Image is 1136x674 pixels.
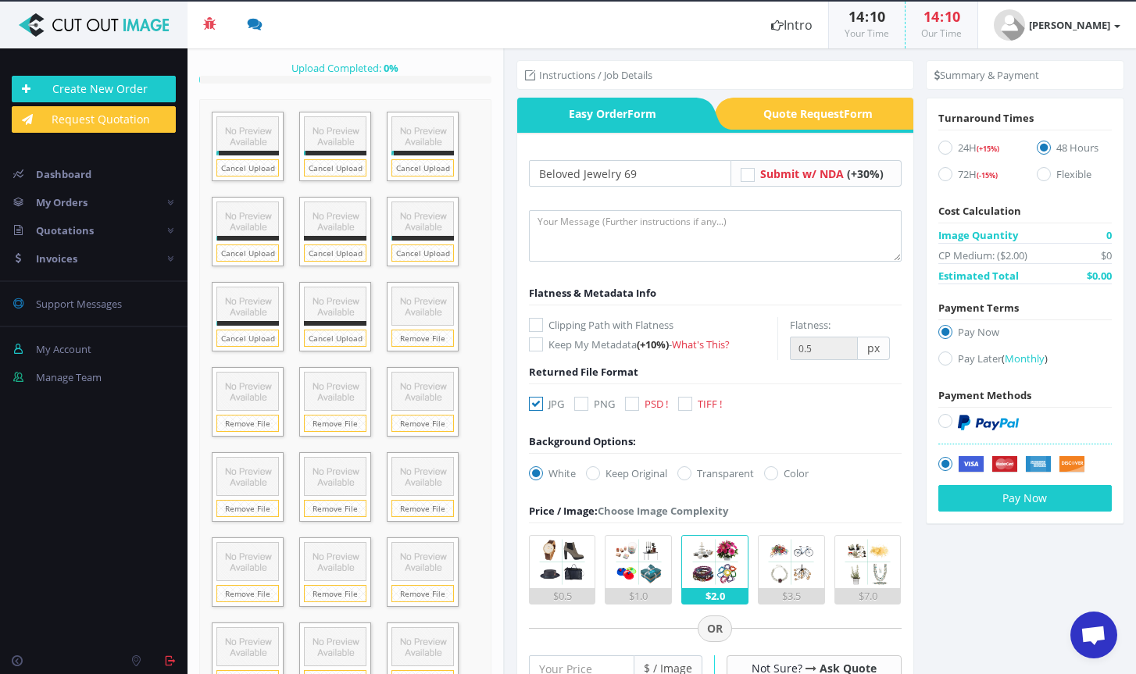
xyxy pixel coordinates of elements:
[934,67,1039,83] li: Summary & Payment
[1070,612,1117,658] a: Open chat
[977,167,998,181] a: (-15%)
[734,98,913,130] span: Quote Request
[994,9,1025,41] img: user_default.jpg
[764,465,809,481] label: Color
[216,500,279,517] a: Remove File
[36,297,122,311] span: Support Messages
[864,7,870,26] span: :
[216,330,279,347] a: Cancel Upload
[304,330,366,347] a: Cancel Upload
[216,585,279,602] a: Remove File
[790,317,831,333] label: Flatness:
[530,588,595,604] div: $0.5
[529,396,564,412] label: JPG
[216,159,279,177] a: Cancel Upload
[36,167,91,181] span: Dashboard
[574,396,615,412] label: PNG
[525,67,652,83] li: Instructions / Job Details
[756,2,828,48] a: Intro
[1037,166,1112,187] label: Flexible
[304,244,366,262] a: Cancel Upload
[938,388,1031,402] span: Payment Methods
[529,160,731,187] input: Your Order Title
[760,166,844,181] span: Submit w/ NDA
[199,60,491,76] div: Upload Completed:
[529,433,636,449] div: Background Options:
[939,7,945,26] span: :
[938,485,1112,512] button: Pay Now
[627,106,656,121] i: Form
[391,500,454,517] a: Remove File
[1106,227,1112,243] span: 0
[216,244,279,262] a: Cancel Upload
[36,223,94,237] span: Quotations
[689,536,741,588] img: 3.png
[384,61,389,75] span: 0
[1101,248,1112,263] span: $0
[844,106,873,121] i: Form
[672,337,730,351] a: What's This?
[391,330,454,347] a: Remove File
[529,317,777,333] label: Clipping Path with Flatness
[977,170,998,180] span: (-15%)
[36,251,77,266] span: Invoices
[36,195,88,209] span: My Orders
[938,166,1013,187] label: 72H
[845,27,889,40] small: Your Time
[613,536,665,588] img: 2.png
[536,536,588,588] img: 1.png
[391,159,454,177] a: Cancel Upload
[517,98,696,130] a: Easy OrderForm
[938,301,1019,315] span: Payment Terms
[529,337,777,352] label: Keep My Metadata -
[529,286,656,300] span: Flatness & Metadata Info
[1002,351,1048,366] a: (Monthly)
[304,500,366,517] a: Remove File
[938,111,1034,125] span: Turnaround Times
[391,244,454,262] a: Cancel Upload
[637,337,669,351] span: (+10%)
[529,504,598,518] span: Price / Image:
[529,365,638,379] span: Returned File Format
[381,61,398,75] strong: %
[1037,140,1112,161] label: 48 Hours
[391,415,454,432] a: Remove File
[517,98,696,130] span: Easy Order
[921,27,962,40] small: Our Time
[529,503,728,519] div: Choose Image Complexity
[682,588,748,604] div: $2.0
[12,13,176,37] img: Cut Out Image
[938,227,1018,243] span: Image Quantity
[978,2,1136,48] a: [PERSON_NAME]
[923,7,939,26] span: 14
[12,106,176,133] a: Request Quotation
[848,7,864,26] span: 14
[835,588,901,604] div: $7.0
[12,76,176,102] a: Create New Order
[841,536,894,588] img: 5.png
[765,536,817,588] img: 4.png
[36,370,102,384] span: Manage Team
[698,397,722,411] span: TIFF !
[677,465,754,481] label: Transparent
[529,465,576,481] label: White
[938,204,1021,218] span: Cost Calculation
[938,140,1013,161] label: 24H
[698,615,732,642] span: OR
[858,337,890,360] span: px
[870,7,885,26] span: 10
[759,588,824,604] div: $3.5
[977,141,999,155] a: (+15%)
[1029,18,1110,32] strong: [PERSON_NAME]
[1087,268,1112,284] span: $0.00
[945,7,960,26] span: 10
[304,159,366,177] a: Cancel Upload
[645,397,668,411] span: PSD !
[977,144,999,154] span: (+15%)
[958,415,1019,430] img: PayPal
[938,351,1112,372] label: Pay Later
[938,268,1019,284] span: Estimated Total
[734,98,913,130] a: Quote RequestForm
[958,456,1085,473] img: Securely by Stripe
[391,585,454,602] a: Remove File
